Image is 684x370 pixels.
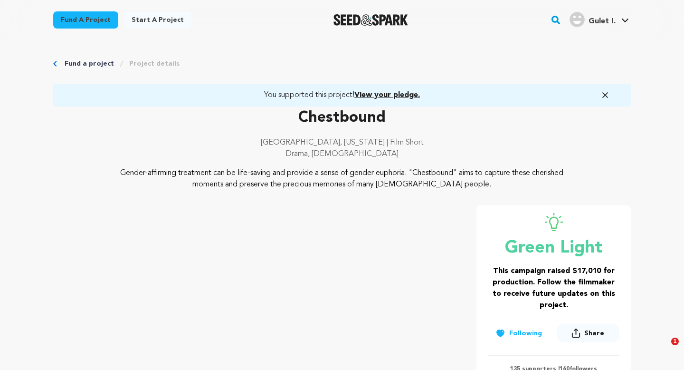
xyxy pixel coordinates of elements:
p: Gender-affirming treatment can be life-saving and provide a sense of gender euphoria. "Chestbound... [111,167,573,190]
h3: This campaign raised $17,010 for production. Follow the filmmaker to receive future updates on th... [488,265,619,311]
a: Gulet I.'s Profile [568,10,631,27]
span: Gulet I. [589,18,616,25]
p: [GEOGRAPHIC_DATA], [US_STATE] | Film Short [53,137,631,148]
div: Breadcrumb [53,59,631,68]
span: View your pledge. [354,91,420,99]
img: Seed&Spark Logo Dark Mode [333,14,408,26]
a: Fund a project [65,59,114,68]
span: Share [584,329,604,338]
button: Share [557,324,619,342]
a: You supported this project!View your pledge. [65,89,619,101]
div: Gulet I.'s Profile [570,12,616,27]
p: Drama, [DEMOGRAPHIC_DATA] [53,148,631,160]
button: Following [488,325,550,342]
iframe: Intercom live chat [652,338,674,360]
a: Start a project [124,11,191,29]
a: Seed&Spark Homepage [333,14,408,26]
span: 1 [671,338,679,345]
span: Share [557,324,619,346]
img: user.png [570,12,585,27]
a: Project details [129,59,180,68]
p: Green Light [488,239,619,258]
a: Fund a project [53,11,118,29]
p: Chestbound [53,107,631,129]
span: Gulet I.'s Profile [568,10,631,30]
